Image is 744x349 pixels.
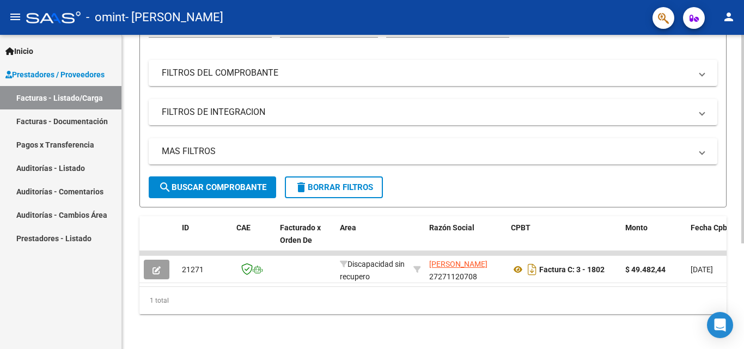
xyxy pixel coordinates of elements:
mat-panel-title: FILTROS DE INTEGRACION [162,106,691,118]
i: Descargar documento [525,261,539,278]
span: Buscar Comprobante [158,182,266,192]
span: Razón Social [429,223,474,232]
span: Prestadores / Proveedores [5,69,105,81]
datatable-header-cell: Area [336,216,409,264]
strong: Factura C: 3 - 1802 [539,265,605,274]
mat-icon: search [158,181,172,194]
span: Discapacidad sin recupero [340,260,405,281]
span: [DATE] [691,265,713,274]
span: Fecha Cpbt [691,223,730,232]
datatable-header-cell: CPBT [507,216,621,264]
span: - [PERSON_NAME] [125,5,223,29]
datatable-header-cell: Monto [621,216,686,264]
datatable-header-cell: Facturado x Orden De [276,216,336,264]
span: Borrar Filtros [295,182,373,192]
span: [PERSON_NAME] [429,260,487,268]
mat-expansion-panel-header: FILTROS DEL COMPROBANTE [149,60,717,86]
mat-expansion-panel-header: MAS FILTROS [149,138,717,164]
span: - omint [86,5,125,29]
datatable-header-cell: Fecha Cpbt [686,216,735,264]
span: CAE [236,223,251,232]
mat-icon: person [722,10,735,23]
mat-expansion-panel-header: FILTROS DE INTEGRACION [149,99,717,125]
strong: $ 49.482,44 [625,265,666,274]
mat-panel-title: FILTROS DEL COMPROBANTE [162,67,691,79]
span: Inicio [5,45,33,57]
span: CPBT [511,223,530,232]
button: Borrar Filtros [285,176,383,198]
mat-icon: delete [295,181,308,194]
button: Buscar Comprobante [149,176,276,198]
span: Area [340,223,356,232]
span: ID [182,223,189,232]
datatable-header-cell: Razón Social [425,216,507,264]
span: Monto [625,223,648,232]
span: Facturado x Orden De [280,223,321,244]
span: 21271 [182,265,204,274]
mat-icon: menu [9,10,22,23]
datatable-header-cell: CAE [232,216,276,264]
mat-panel-title: MAS FILTROS [162,145,691,157]
div: Open Intercom Messenger [707,312,733,338]
div: 27271120708 [429,258,502,281]
div: 1 total [139,287,727,314]
datatable-header-cell: ID [178,216,232,264]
